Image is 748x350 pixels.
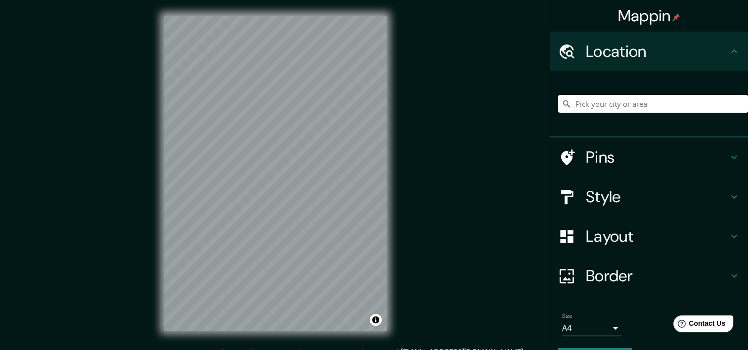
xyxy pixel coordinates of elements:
h4: Mappin [618,6,681,26]
input: Pick your city or area [558,95,748,113]
div: Style [550,177,748,217]
img: pin-icon.png [672,13,680,21]
div: Location [550,32,748,71]
h4: Style [586,187,728,207]
h4: Border [586,266,728,286]
canvas: Map [164,16,387,331]
label: Size [562,312,572,320]
iframe: Help widget launcher [660,311,737,339]
h4: Pins [586,147,728,167]
div: Border [550,256,748,296]
button: Toggle attribution [370,314,382,326]
div: Pins [550,137,748,177]
div: A4 [562,320,621,336]
div: Layout [550,217,748,256]
h4: Layout [586,226,728,246]
h4: Location [586,42,728,61]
